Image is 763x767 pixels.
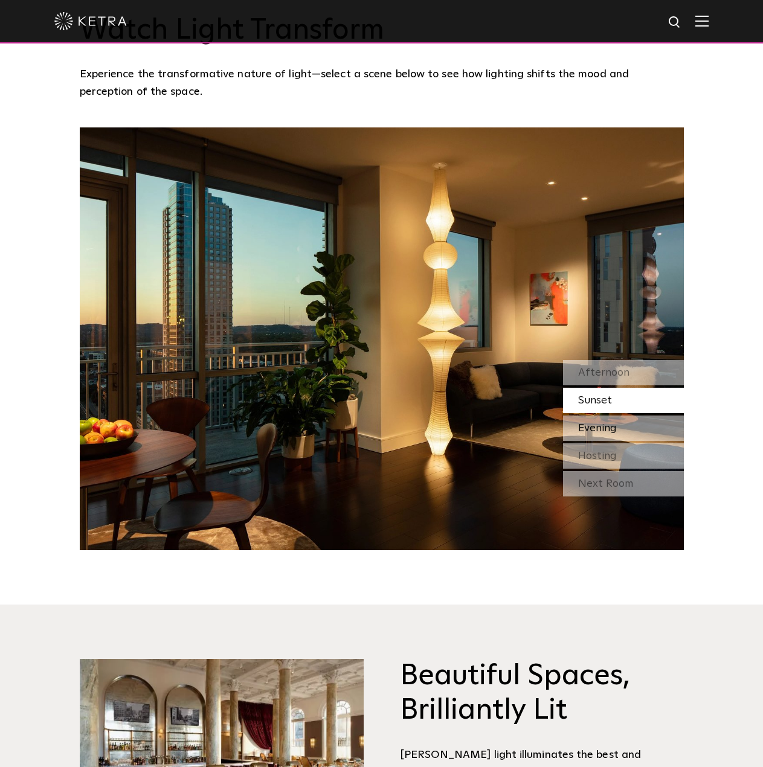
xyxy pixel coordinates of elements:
[54,12,127,30] img: ketra-logo-2019-white
[578,395,612,406] span: Sunset
[80,127,684,550] img: SS_HBD_LivingRoom_Desktop_02
[80,66,678,100] p: Experience the transformative nature of light—select a scene below to see how lighting shifts the...
[578,367,629,378] span: Afternoon
[578,423,617,434] span: Evening
[400,659,684,728] h3: Beautiful Spaces, Brilliantly Lit
[695,15,709,27] img: Hamburger%20Nav.svg
[578,451,617,461] span: Hosting
[668,15,683,30] img: search icon
[563,471,684,496] div: Next Room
